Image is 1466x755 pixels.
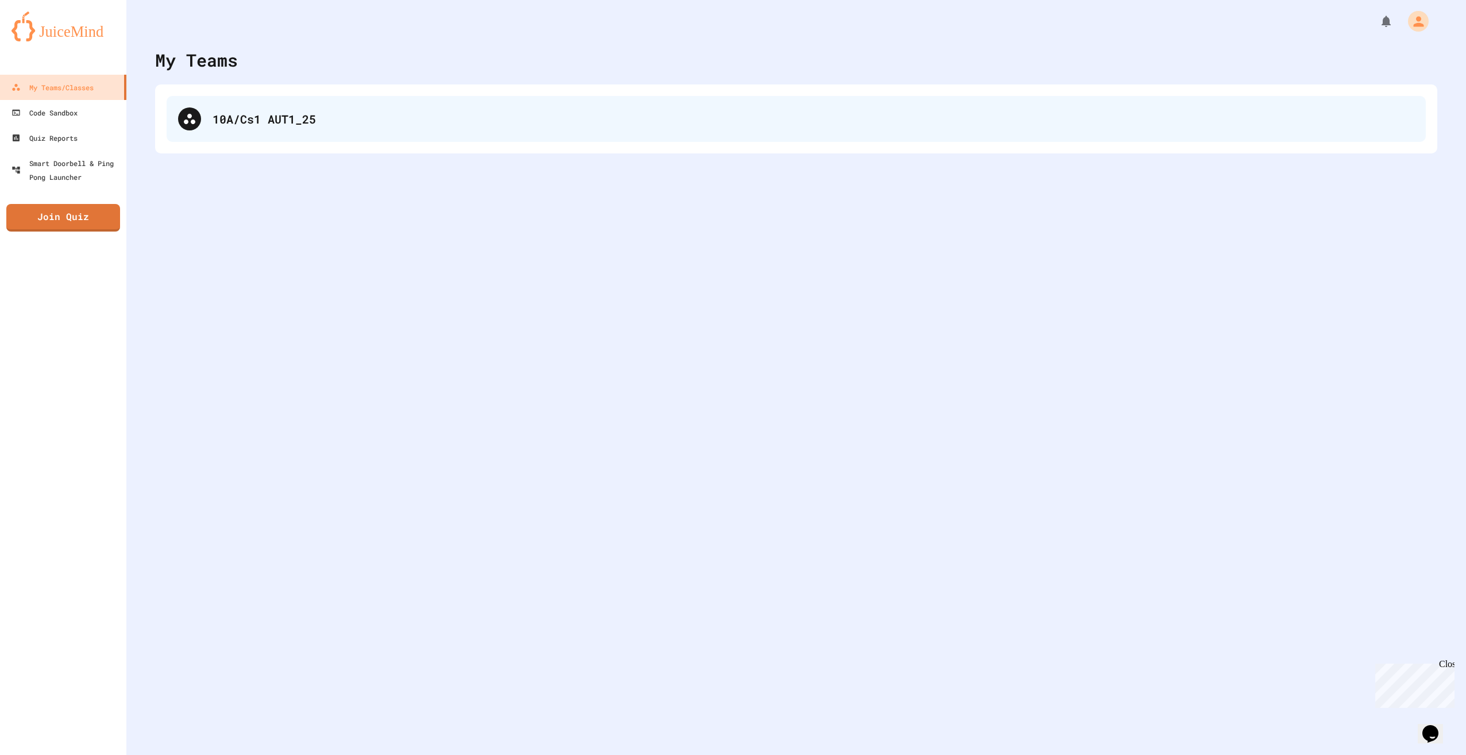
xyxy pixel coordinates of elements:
[11,131,78,145] div: Quiz Reports
[167,96,1426,142] div: 10A/Cs1 AUT1_25
[5,5,79,73] div: Chat with us now!Close
[1418,709,1455,744] iframe: chat widget
[1396,8,1432,34] div: My Account
[1358,11,1396,31] div: My Notifications
[6,204,120,232] a: Join Quiz
[11,156,122,184] div: Smart Doorbell & Ping Pong Launcher
[11,11,115,41] img: logo-orange.svg
[1371,659,1455,708] iframe: chat widget
[11,80,94,94] div: My Teams/Classes
[11,106,78,120] div: Code Sandbox
[155,47,238,73] div: My Teams
[213,110,1414,128] div: 10A/Cs1 AUT1_25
